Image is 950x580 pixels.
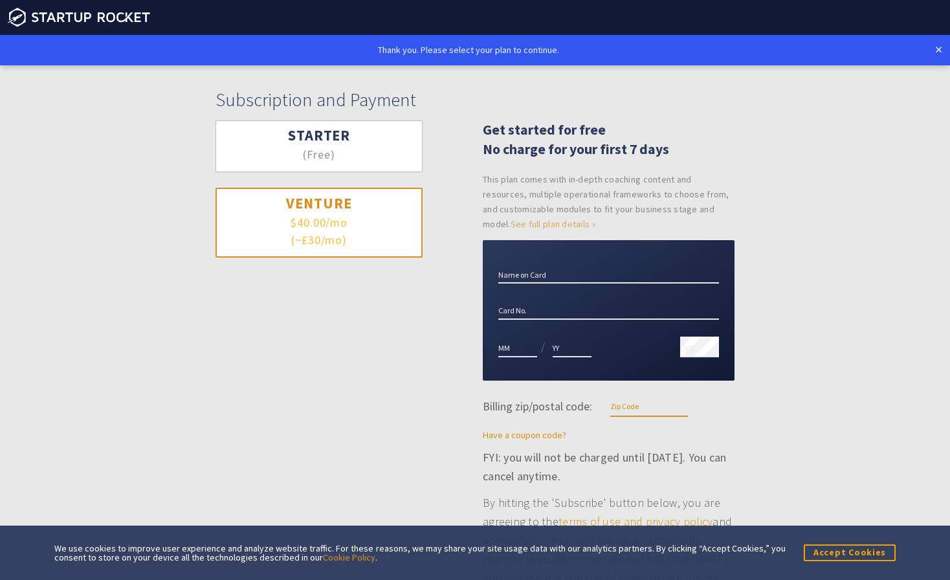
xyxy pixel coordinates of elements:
[215,89,735,111] h1: Subscription and Payment
[483,450,727,484] strong: FYI: you will not be charged until [DATE]. You can cancel anytime.
[511,218,596,230] a: See full plan details »
[935,42,942,57] a: ×
[498,263,719,284] input: Name on Card
[291,217,348,229] span: $40.00/mo
[498,299,719,320] input: Card No.
[303,149,335,161] span: (Free)
[498,337,537,357] input: MM
[215,188,423,258] button: Venture $40.00/mo (~£30/mo)
[483,120,735,159] h2: Get started for free No charge for your first 7 days
[378,44,559,56] span: Thank you. Please select your plan to continue.
[54,544,786,562] div: We use cookies to improve user experience and analyze website traffic. For these reasons, we may ...
[483,172,735,232] small: This plan comes with in-depth coaching content and resources, multiple operational frameworks to ...
[804,544,896,561] button: Accept Cookies
[498,328,591,357] div: /
[553,337,591,357] input: YY
[215,120,423,173] button: Starter (Free)
[483,399,592,414] span: Billing zip/postal code:
[558,514,712,529] a: terms of use and privacy policy
[241,194,398,213] h3: Venture
[680,337,719,357] input: CVC
[483,429,566,441] a: Have a coupon code?
[241,126,398,145] h3: Starter
[291,234,347,246] span: (~£30/mo)
[323,552,375,563] a: Cookie Policy
[610,396,688,417] input: Zip Code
